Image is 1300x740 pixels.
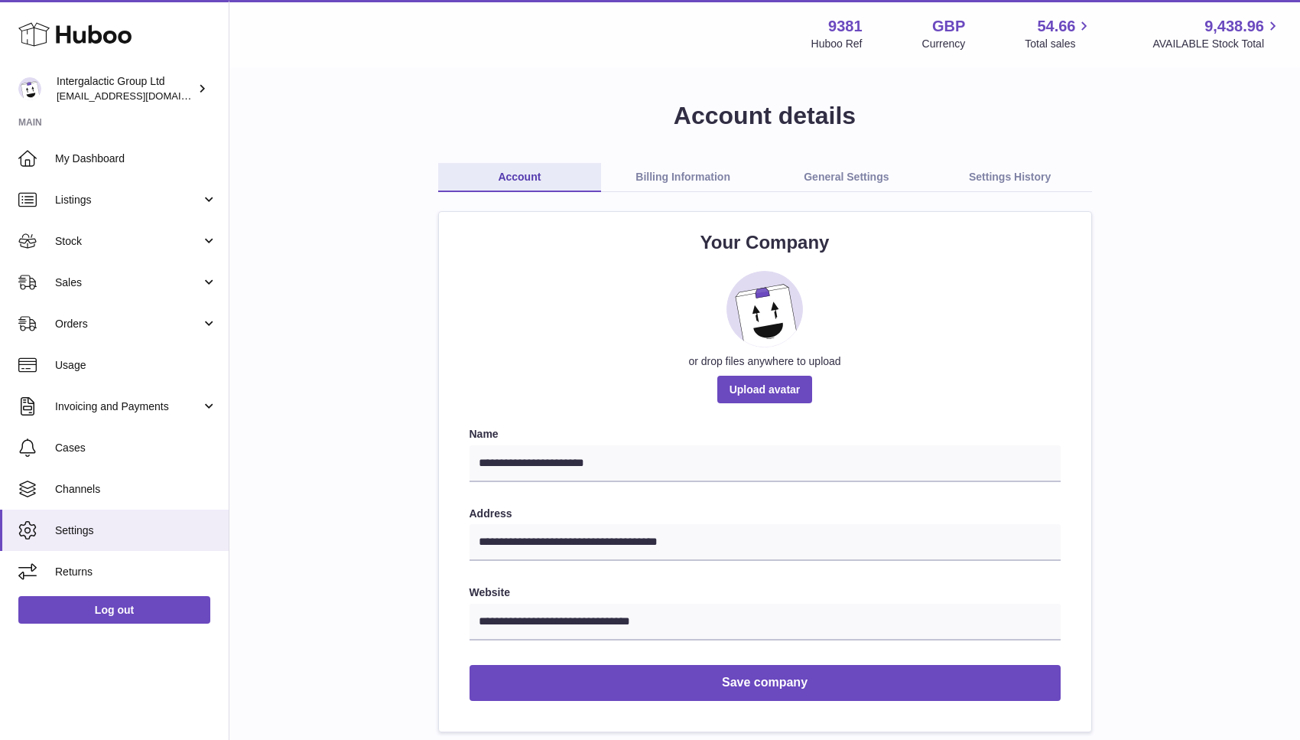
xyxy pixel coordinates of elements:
span: Sales [55,275,201,290]
span: Stock [55,234,201,249]
span: Invoicing and Payments [55,399,201,414]
span: Channels [55,482,217,497]
span: Listings [55,193,201,207]
span: Total sales [1025,37,1093,51]
a: Settings History [928,163,1092,192]
span: Cases [55,441,217,455]
div: Huboo Ref [811,37,863,51]
a: Billing Information [601,163,765,192]
a: Log out [18,596,210,624]
h2: Your Company [470,230,1061,255]
label: Address [470,507,1061,521]
a: 9,438.96 AVAILABLE Stock Total [1152,16,1282,51]
strong: 9381 [828,16,863,37]
button: Save company [470,665,1061,701]
span: [EMAIL_ADDRESS][DOMAIN_NAME] [57,90,225,102]
span: My Dashboard [55,152,217,166]
span: AVAILABLE Stock Total [1152,37,1282,51]
a: Account [438,163,602,192]
span: 54.66 [1037,16,1075,37]
div: Currency [922,37,966,51]
a: 54.66 Total sales [1025,16,1093,51]
div: or drop files anywhere to upload [470,354,1061,369]
span: Upload avatar [717,376,813,403]
img: placeholder_image.svg [726,271,803,347]
label: Website [470,585,1061,600]
img: info@junglistnetwork.com [18,77,41,100]
span: Usage [55,358,217,373]
span: 9,438.96 [1204,16,1264,37]
span: Settings [55,523,217,538]
span: Returns [55,565,217,579]
strong: GBP [932,16,965,37]
span: Orders [55,317,201,331]
h1: Account details [254,99,1276,132]
div: Intergalactic Group Ltd [57,74,194,103]
a: General Settings [765,163,928,192]
label: Name [470,427,1061,442]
